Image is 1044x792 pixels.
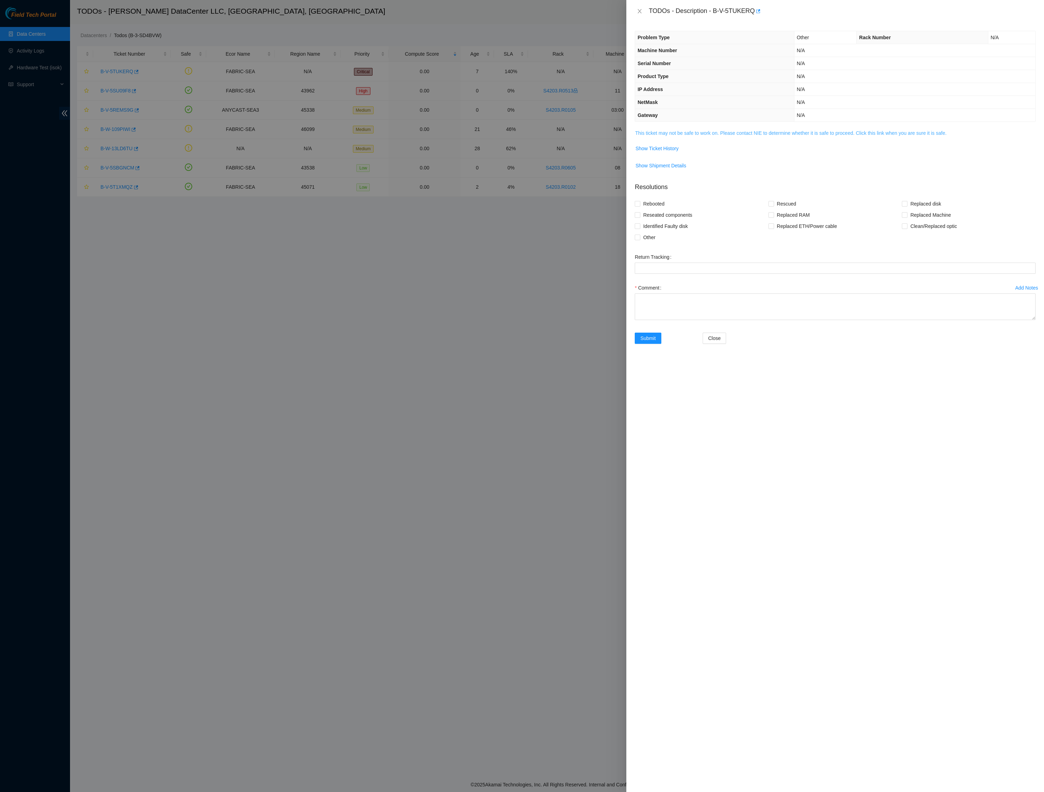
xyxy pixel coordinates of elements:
span: Show Ticket History [635,145,678,152]
span: NetMask [638,99,658,105]
button: Show Ticket History [635,143,679,154]
span: Problem Type [638,35,670,40]
span: Reseated components [640,209,695,221]
span: N/A [797,112,805,118]
span: Machine Number [638,48,677,53]
span: Close [708,334,721,342]
div: TODOs - Description - B-V-5TUKERQ [649,6,1036,17]
span: N/A [797,86,805,92]
span: Serial Number [638,61,671,66]
button: Submit [635,333,661,344]
span: Replaced Machine [907,209,954,221]
span: Clean/Replaced optic [907,221,960,232]
span: Gateway [638,112,658,118]
span: Rebooted [640,198,667,209]
button: Close [635,8,645,15]
button: Show Shipment Details [635,160,687,171]
span: IP Address [638,86,663,92]
span: Replaced disk [907,198,944,209]
span: N/A [797,61,805,66]
span: Submit [640,334,656,342]
button: Close [703,333,726,344]
span: N/A [797,74,805,79]
p: Resolutions [635,177,1036,192]
input: Return Tracking [635,263,1036,274]
span: N/A [797,48,805,53]
span: Rescued [774,198,799,209]
a: This ticket may not be safe to work on. Please contact NIE to determine whether it is safe to pro... [635,130,946,136]
span: Show Shipment Details [635,162,686,169]
textarea: Comment [635,293,1036,320]
span: Replaced RAM [774,209,813,221]
span: Identified Faulty disk [640,221,691,232]
span: Product Type [638,74,668,79]
span: Replaced ETH/Power cable [774,221,840,232]
span: Other [797,35,809,40]
div: Add Notes [1015,285,1038,290]
span: Rack Number [859,35,891,40]
span: close [637,8,642,14]
label: Return Tracking [635,251,674,263]
span: N/A [991,35,999,40]
label: Comment [635,282,664,293]
button: Add Notes [1015,282,1038,293]
span: N/A [797,99,805,105]
span: Other [640,232,658,243]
